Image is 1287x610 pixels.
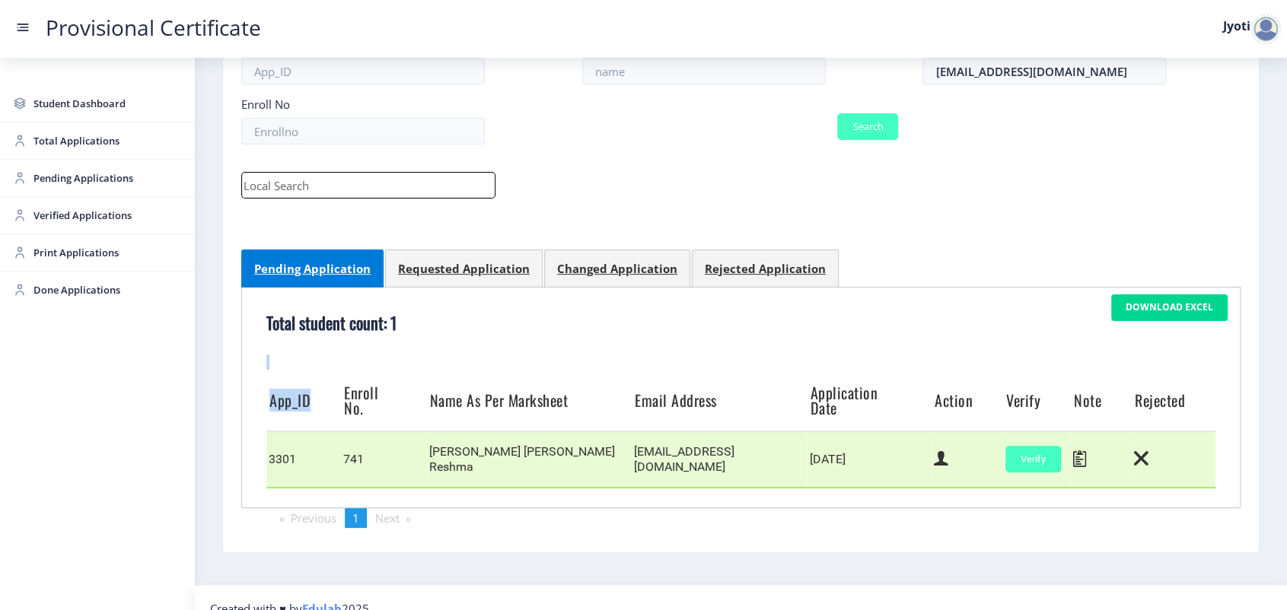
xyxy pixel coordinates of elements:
input: App_ID [241,58,485,84]
input: Local Search [241,172,495,199]
th: Email Address [632,370,807,431]
input: email [922,58,1166,84]
label: Enroll No [241,97,290,112]
button: Verify [1005,446,1061,472]
th: Enroll No. [341,370,427,431]
td: 741 [341,431,427,488]
div: Rejected Application [705,261,826,276]
input: name [582,58,826,84]
th: Action [932,370,1003,431]
a: Provisional Certificate [30,20,276,36]
input: Enrollno [241,118,485,145]
span: Done Applications [33,281,183,299]
div: Download Excel [1126,301,1213,313]
td: 3301 [266,431,341,488]
span: Verified Applications [33,206,183,224]
div: Requested Application [398,261,530,276]
b: Total student count: 1 [266,310,397,335]
button: Search [837,113,898,140]
label: Jyoti [1223,20,1250,32]
td: [EMAIL_ADDRESS][DOMAIN_NAME] [632,431,807,488]
span: Total Applications [33,132,183,150]
span: 1 [352,510,359,526]
button: Download Excel [1111,294,1228,321]
td: [DATE] [807,431,932,488]
td: [PERSON_NAME] [PERSON_NAME] Reshma [427,431,632,488]
th: Application Date [807,370,932,431]
th: Rejected [1132,370,1215,431]
div: Pending Application [254,261,371,276]
span: Print Applications [33,243,183,262]
ul: Pagination [241,508,1241,528]
span: Previous [291,510,336,526]
div: Changed Application [557,261,677,276]
span: Student Dashboard [33,94,183,113]
th: Verify [1003,370,1071,431]
span: Next [375,510,400,526]
th: App_ID [266,370,341,431]
span: Pending Applications [33,169,183,187]
th: Name As Per Marksheet [427,370,632,431]
th: Note [1071,370,1132,431]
